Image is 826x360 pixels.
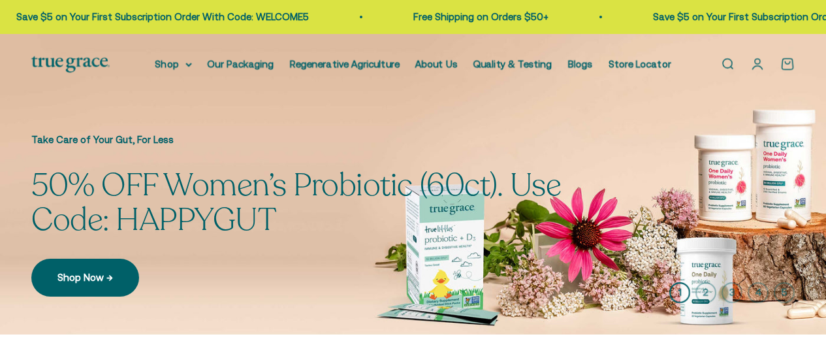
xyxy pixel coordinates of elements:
summary: Shop [155,56,192,72]
a: Free Shipping on Orders $50+ [411,11,546,22]
a: Our Packaging [208,58,274,69]
a: Store Locator [609,58,671,69]
a: Quality & Testing [473,58,552,69]
button: 1 [669,282,690,303]
p: Save $5 on Your First Subscription Order With Code: WELCOME5 [14,9,306,25]
p: Take Care of Your Gut, For Less [31,132,606,148]
button: 2 [695,282,716,303]
button: 5 [774,282,795,303]
split-lines: 50% OFF Women’s Probiotic (60ct). Use Code: HAPPYGUT [31,164,561,241]
button: 4 [748,282,769,303]
a: Blogs [568,58,593,69]
button: 3 [722,282,742,303]
a: Shop Now → [31,259,139,297]
a: Regenerative Agriculture [290,58,400,69]
a: About Us [415,58,458,69]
